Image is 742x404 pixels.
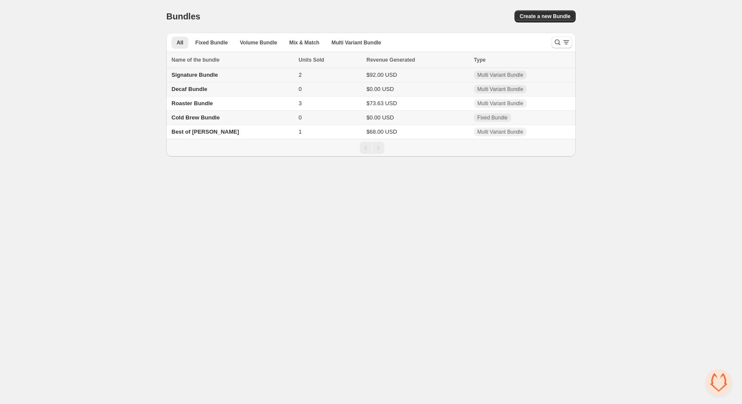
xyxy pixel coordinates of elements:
span: $73.63 USD [367,100,397,106]
span: Cold Brew Bundle [171,114,220,121]
span: Multi Variant Bundle [477,86,524,93]
button: Units Sold [299,56,333,64]
span: $92.00 USD [367,72,397,78]
span: 0 [299,86,302,92]
span: 0 [299,114,302,121]
span: Mix & Match [289,39,319,46]
span: Multi Variant Bundle [477,100,524,107]
span: Revenue Generated [367,56,415,64]
span: Best of [PERSON_NAME] [171,128,239,135]
span: Units Sold [299,56,324,64]
span: 1 [299,128,302,135]
nav: Pagination [166,139,576,157]
span: Decaf Bundle [171,86,207,92]
span: $68.00 USD [367,128,397,135]
span: Fixed Bundle [477,114,508,121]
div: Open chat [706,370,732,395]
span: Create a new Bundle [520,13,571,20]
span: Volume Bundle [240,39,277,46]
span: All [177,39,183,46]
span: Signature Bundle [171,72,218,78]
span: $0.00 USD [367,114,394,121]
span: 2 [299,72,302,78]
span: Roaster Bundle [171,100,213,106]
div: Name of the bundle [171,56,293,64]
span: 3 [299,100,302,106]
button: Search and filter results [552,36,572,48]
div: Type [474,56,571,64]
button: Create a new Bundle [514,10,576,22]
span: Fixed Bundle [195,39,228,46]
button: Revenue Generated [367,56,424,64]
span: Multi Variant Bundle [477,128,524,135]
h1: Bundles [166,11,200,22]
span: Multi Variant Bundle [477,72,524,78]
span: $0.00 USD [367,86,394,92]
span: Multi Variant Bundle [331,39,381,46]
